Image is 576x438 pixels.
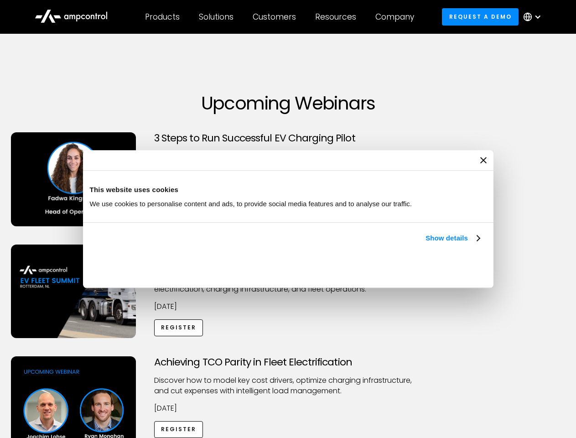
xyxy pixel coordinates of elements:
[145,12,180,22] div: Products
[375,12,414,22] div: Company
[253,12,296,22] div: Customers
[315,12,356,22] div: Resources
[442,8,519,25] a: Request a demo
[199,12,234,22] div: Solutions
[154,375,422,396] p: Discover how to model key cost drivers, optimize charging infrastructure, and cut expenses with i...
[154,319,203,336] a: Register
[154,403,422,413] p: [DATE]
[11,92,566,114] h1: Upcoming Webinars
[154,302,422,312] p: [DATE]
[154,421,203,438] a: Register
[90,184,487,195] div: This website uses cookies
[480,157,487,163] button: Close banner
[90,200,412,208] span: We use cookies to personalise content and ads, to provide social media features and to analyse ou...
[154,132,422,144] h3: 3 Steps to Run Successful EV Charging Pilot
[352,254,483,281] button: Okay
[154,356,422,368] h3: Achieving TCO Parity in Fleet Electrification
[426,233,479,244] a: Show details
